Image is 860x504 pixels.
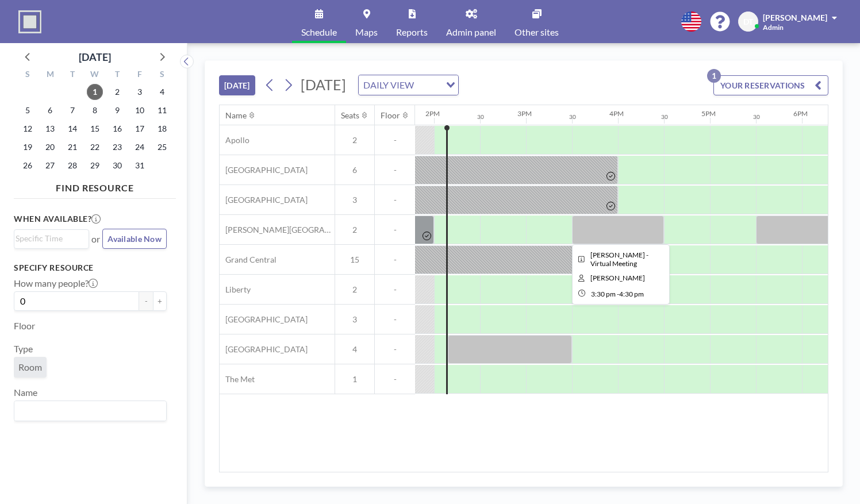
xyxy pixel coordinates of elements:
span: Saturday, October 25, 2025 [154,139,170,155]
span: [DATE] [301,76,346,93]
span: - [375,284,415,295]
div: 30 [661,113,668,121]
div: W [84,68,106,83]
span: 4:30 PM [619,290,644,298]
button: - [139,291,153,311]
div: T [62,68,84,83]
span: Tuesday, October 28, 2025 [64,157,80,174]
div: Search for option [359,75,458,95]
span: - [375,255,415,265]
span: Sunday, October 5, 2025 [20,102,36,118]
div: S [151,68,173,83]
span: Available Now [107,234,162,244]
div: 5PM [701,109,716,118]
span: 2 [335,284,374,295]
span: Liberty [220,284,251,295]
input: Search for option [16,232,82,245]
span: or [91,233,100,245]
span: Friday, October 10, 2025 [132,102,148,118]
span: Wednesday, October 29, 2025 [87,157,103,174]
span: Thursday, October 30, 2025 [109,157,125,174]
label: Type [14,343,33,355]
span: Reports [396,28,428,37]
span: - [375,165,415,175]
span: [PERSON_NAME] [763,13,827,22]
span: 3:30 PM [591,290,616,298]
span: Sunday, October 19, 2025 [20,139,36,155]
span: Admin panel [446,28,496,37]
span: Wednesday, October 15, 2025 [87,121,103,137]
button: + [153,291,167,311]
span: [GEOGRAPHIC_DATA] [220,195,308,205]
div: Search for option [14,230,89,247]
span: Thursday, October 16, 2025 [109,121,125,137]
span: Sunday, October 12, 2025 [20,121,36,137]
span: Schedule [301,28,337,37]
span: Friday, October 31, 2025 [132,157,148,174]
span: Friday, October 3, 2025 [132,84,148,100]
h3: Specify resource [14,263,167,273]
span: Monday, October 27, 2025 [42,157,58,174]
span: The Met [220,374,255,384]
span: DAILY VIEW [361,78,416,93]
div: 30 [477,113,484,121]
span: 6 [335,165,374,175]
div: M [39,68,62,83]
span: - [375,195,415,205]
span: 4 [335,344,374,355]
p: 1 [707,69,721,83]
span: Thursday, October 23, 2025 [109,139,125,155]
button: YOUR RESERVATIONS1 [713,75,828,95]
div: Search for option [14,401,166,421]
div: 30 [569,113,576,121]
span: 1 [335,374,374,384]
input: Search for option [417,78,439,93]
span: - [375,135,415,145]
span: Thursday, October 9, 2025 [109,102,125,118]
span: 3 [335,195,374,205]
span: [PERSON_NAME][GEOGRAPHIC_DATA] [220,225,335,235]
span: Grand Central [220,255,277,265]
span: Room [18,361,42,372]
h4: FIND RESOURCE [14,178,176,194]
span: - [617,290,619,298]
div: 3PM [517,109,532,118]
span: Tuesday, October 7, 2025 [64,102,80,118]
div: Name [225,110,247,121]
div: T [106,68,128,83]
span: Flannery - Virtual Meeting [590,251,648,268]
span: - [375,314,415,325]
span: Sunday, October 26, 2025 [20,157,36,174]
div: F [128,68,151,83]
span: DT [743,17,753,27]
span: Friday, October 24, 2025 [132,139,148,155]
span: - [375,344,415,355]
div: Floor [381,110,400,121]
span: Monday, October 20, 2025 [42,139,58,155]
span: Wednesday, October 22, 2025 [87,139,103,155]
span: Thursday, October 2, 2025 [109,84,125,100]
span: Friday, October 17, 2025 [132,121,148,137]
span: Wednesday, October 8, 2025 [87,102,103,118]
span: Saturday, October 18, 2025 [154,121,170,137]
span: Flannery Rollins [590,274,645,282]
label: Floor [14,320,35,332]
span: Admin [763,23,784,32]
div: 6PM [793,109,808,118]
span: Wednesday, October 1, 2025 [87,84,103,100]
button: Available Now [102,229,167,249]
label: Name [14,387,37,398]
div: 4PM [609,109,624,118]
span: Monday, October 6, 2025 [42,102,58,118]
input: Search for option [16,403,160,418]
span: Monday, October 13, 2025 [42,121,58,137]
span: [GEOGRAPHIC_DATA] [220,344,308,355]
span: Saturday, October 11, 2025 [154,102,170,118]
span: Tuesday, October 14, 2025 [64,121,80,137]
span: Saturday, October 4, 2025 [154,84,170,100]
span: 3 [335,314,374,325]
div: 2PM [425,109,440,118]
span: Maps [355,28,378,37]
span: [GEOGRAPHIC_DATA] [220,314,308,325]
div: [DATE] [79,49,111,65]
